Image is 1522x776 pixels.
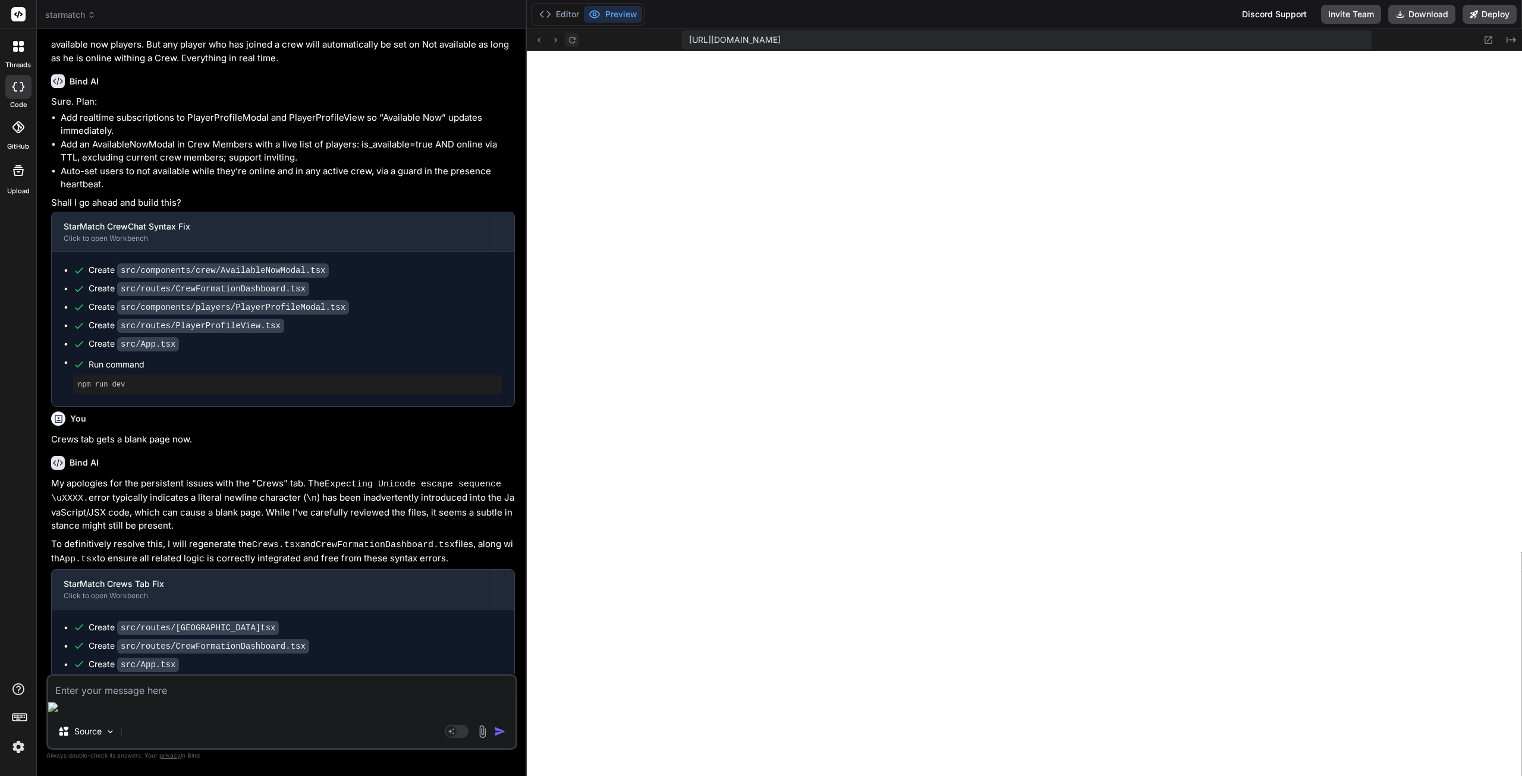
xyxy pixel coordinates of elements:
[51,95,515,109] p: Sure. Plan:
[117,337,179,351] code: src/App.tsx
[117,319,284,333] code: src/routes/PlayerProfileView.tsx
[117,658,179,672] code: src/App.tsx
[89,282,309,295] div: Create
[494,725,506,737] img: icon
[117,282,309,296] code: src/routes/CrewFormationDashboard.tsx
[1235,5,1314,24] div: Discord Support
[52,570,495,609] button: StarMatch Crews Tab FixClick to open Workbench
[159,752,181,759] span: privacy
[117,300,349,315] code: src/components/players/PlayerProfileModal.tsx
[117,263,329,278] code: src/components/crew/AvailableNowModal.tsx
[1463,5,1517,24] button: Deploy
[64,234,483,243] div: Click to open Workbench
[689,34,781,46] span: [URL][DOMAIN_NAME]
[51,538,515,567] p: To definitively resolve this, I will regenerate the and files, along with to ensure all related l...
[89,359,502,370] span: Run command
[5,60,31,70] label: threads
[1388,5,1455,24] button: Download
[1321,5,1381,24] button: Invite Team
[89,264,329,277] div: Create
[117,621,279,635] code: src/routes/[GEOGRAPHIC_DATA]tsx
[45,9,96,21] span: starmatch
[78,380,498,389] pre: npm run dev
[74,725,102,737] p: Source
[527,51,1522,776] iframe: Preview
[89,640,309,652] div: Create
[584,6,642,23] button: Preview
[51,477,515,533] p: My apologies for the persistent issues with the "Crews" tab. The error typically indicates a lite...
[61,165,515,191] li: Auto-set users to not available while they’re online and in any active crew, via a guard in the p...
[64,591,483,601] div: Click to open Workbench
[316,540,455,550] code: CrewFormationDashboard.tsx
[51,196,515,210] p: Shall I go ahead and build this?
[46,750,517,761] p: Always double-check its answers. Your in Bind
[48,702,61,712] img: editor-icon.png
[7,142,29,152] label: GitHub
[89,621,279,634] div: Create
[306,494,317,504] code: \n
[105,727,115,737] img: Pick Models
[51,433,515,447] p: Crews tab gets a blank page now.
[70,76,99,87] h6: Bind AI
[476,725,489,739] img: attachment
[64,221,483,233] div: StarMatch CrewChat Syntax Fix
[89,319,284,332] div: Create
[89,658,179,671] div: Create
[7,186,30,196] label: Upload
[64,578,483,590] div: StarMatch Crews Tab Fix
[70,413,86,425] h6: You
[252,540,300,550] code: Crews.tsx
[70,457,99,469] h6: Bind AI
[61,138,515,165] li: Add an AvailableNowModal in Crew Members with a live list of players: is_available=true AND onlin...
[89,338,179,350] div: Create
[10,100,27,110] label: code
[61,111,515,138] li: Add realtime subscriptions to PlayerProfileModal and PlayerProfileView so “Available Now” updates...
[52,212,495,252] button: StarMatch CrewChat Syntax FixClick to open Workbench
[89,301,349,313] div: Create
[8,737,29,757] img: settings
[534,6,584,23] button: Editor
[117,639,309,654] code: src/routes/CrewFormationDashboard.tsx
[59,554,97,564] code: App.tsx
